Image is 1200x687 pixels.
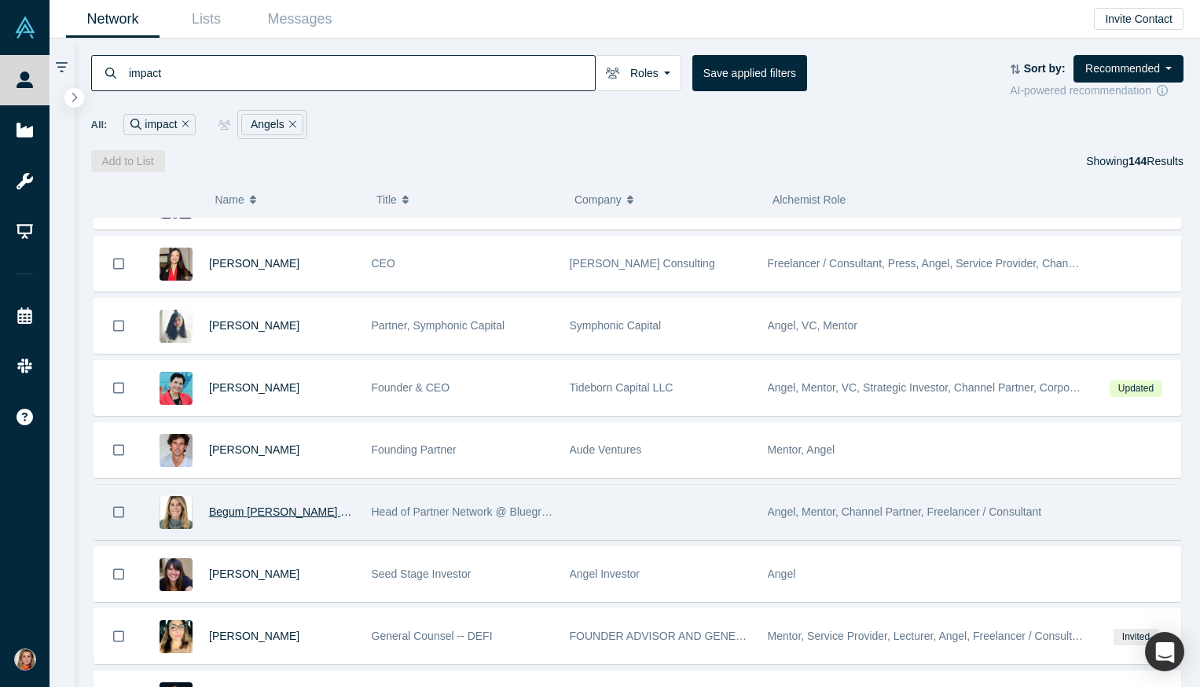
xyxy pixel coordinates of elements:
span: CEO [372,257,395,270]
button: Save applied filters [692,55,807,91]
button: Bookmark [94,485,143,539]
img: Christina Zhu-Weaver's Profile Image [160,248,193,281]
span: Aude Ventures [570,443,642,456]
button: Bookmark [94,237,143,291]
button: Bookmark [94,361,143,415]
a: [PERSON_NAME] [209,568,299,580]
img: Gulin Yilmaz's Account [14,648,36,670]
span: [PERSON_NAME] Consulting [570,257,715,270]
span: Mentor, Angel [768,443,835,456]
a: Lists [160,1,253,38]
span: Company [574,183,622,216]
button: Bookmark [94,547,143,601]
img: Thomas Annicq's Profile Image [160,434,193,467]
span: Updated [1110,380,1161,397]
a: [PERSON_NAME] [209,381,299,394]
span: Head of Partner Network @ Blueground, Angel Investor, ex-[PERSON_NAME] [372,505,754,518]
span: All: [91,117,108,133]
img: Shruti Shah's Profile Image [160,310,193,343]
span: Symphonic Capital [570,319,662,332]
a: Begum [PERSON_NAME] Okutgen [209,505,382,518]
a: [PERSON_NAME] [209,257,299,270]
span: Angel, Mentor, Channel Partner, Freelancer / Consultant [768,505,1042,518]
span: Tideborn Capital LLC [570,381,673,394]
img: Alchemist Vault Logo [14,17,36,39]
span: Founding Partner [372,443,457,456]
a: [PERSON_NAME] [209,443,299,456]
img: Laura Kyriazis's Profile Image [160,620,193,653]
span: FOUNDER ADVISOR AND GENERAL COUNSEL to startups [570,630,868,642]
span: Mentor, Service Provider, Lecturer, Angel, Freelancer / Consultant [768,630,1088,642]
span: Angel, VC, Mentor [768,319,857,332]
span: Partner, Symphonic Capital [372,319,505,332]
div: Angels [241,114,303,135]
a: [PERSON_NAME] [209,630,299,642]
button: Title [376,183,558,216]
span: Angel Investor [570,568,640,580]
img: Begum Agca Okutgen's Profile Image [160,496,193,529]
span: Freelancer / Consultant, Press, Angel, Service Provider, Channel Partner [768,257,1122,270]
input: Search by name, title, company, summary, expertise, investment criteria or topics of focus [127,54,595,91]
button: Bookmark [94,423,143,477]
img: Alaina Sloo's Profile Image [160,558,193,591]
div: Showing [1086,150,1183,172]
a: Network [66,1,160,38]
strong: 144 [1128,155,1147,167]
a: Messages [253,1,347,38]
div: impact [123,114,196,135]
button: Add to List [91,150,165,172]
button: Remove Filter [284,116,296,134]
img: Blerina Sanocki's Profile Image [160,372,193,405]
button: Bookmark [94,299,143,353]
a: [PERSON_NAME] [209,319,299,332]
span: Founder & CEO [372,381,450,394]
span: Title [376,183,397,216]
button: Name [215,183,360,216]
span: Alchemist Role [772,193,846,206]
strong: Sort by: [1024,62,1066,75]
button: Remove Filter [178,116,189,134]
button: Invite Contact [1094,8,1183,30]
button: Bookmark [94,609,143,663]
span: Angel [768,568,796,580]
span: Results [1128,155,1183,167]
button: Recommended [1073,55,1183,83]
button: Roles [595,55,681,91]
span: Name [215,183,244,216]
span: General Counsel -- DEFI [372,630,493,642]
span: Invited [1114,629,1158,645]
button: Company [574,183,756,216]
span: Seed Stage Investor [372,568,472,580]
div: AI-powered recommendation [1010,83,1183,99]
